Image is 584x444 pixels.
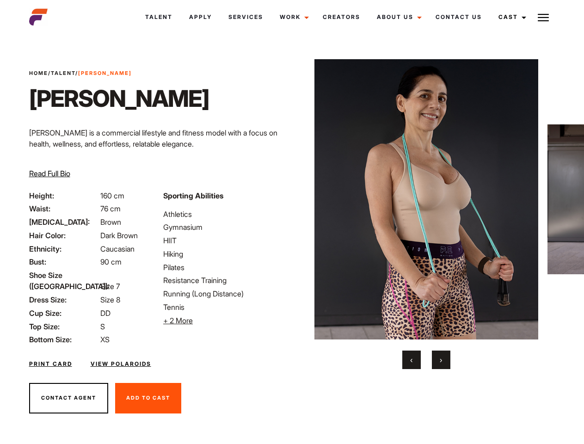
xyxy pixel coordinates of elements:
a: Contact Us [427,5,490,30]
strong: Sporting Abilities [163,191,223,200]
a: About Us [369,5,427,30]
a: Talent [51,70,75,76]
li: Athletics [163,209,286,220]
span: Bottom Size: [29,334,98,345]
li: Running (Long Distance) [163,288,286,299]
h1: [PERSON_NAME] [29,85,209,112]
li: Resistance Training [163,275,286,286]
p: [PERSON_NAME] is a commercial lifestyle and fitness model with a focus on health, wellness, and e... [29,127,287,149]
a: Talent [137,5,181,30]
span: Size 8 [100,295,120,304]
span: 90 cm [100,257,122,266]
span: XS [100,335,110,344]
span: Waist: [29,203,98,214]
span: Bust: [29,256,98,267]
span: Cup Size: [29,308,98,319]
span: / / [29,69,132,77]
span: Dress Size: [29,294,98,305]
a: Apply [181,5,220,30]
p: Through her modeling and wellness brand, HEAL, she inspires others on their wellness journeys—cha... [29,157,287,190]
li: Hiking [163,248,286,259]
button: Contact Agent [29,383,108,413]
span: Ethnicity: [29,243,98,254]
span: Size 7 [100,282,120,291]
a: Cast [490,5,532,30]
li: HIIT [163,235,286,246]
span: [MEDICAL_DATA]: [29,216,98,228]
button: Read Full Bio [29,168,70,179]
span: Hair Color: [29,230,98,241]
span: Top Size: [29,321,98,332]
span: Previous [410,355,412,364]
span: 76 cm [100,204,121,213]
a: View Polaroids [91,360,151,368]
span: + 2 More [163,316,193,325]
a: Print Card [29,360,72,368]
img: cropped-aefm-brand-fav-22-square.png [29,8,48,26]
a: Services [220,5,271,30]
li: Pilates [163,262,286,273]
a: Creators [314,5,369,30]
span: Height: [29,190,98,201]
li: Gymnasium [163,222,286,233]
span: Shoe Size ([GEOGRAPHIC_DATA]): [29,270,98,292]
li: Tennis [163,302,286,313]
span: S [100,322,105,331]
span: Next [440,355,442,364]
span: Brown [100,217,121,227]
span: Dark Brown [100,231,138,240]
span: Read Full Bio [29,169,70,178]
span: Add To Cast [126,395,170,401]
a: Home [29,70,48,76]
strong: [PERSON_NAME] [78,70,132,76]
span: Caucasian [100,244,135,253]
span: DD [100,308,111,318]
a: Work [271,5,314,30]
span: 160 cm [100,191,124,200]
button: Add To Cast [115,383,181,413]
img: Burger icon [538,12,549,23]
